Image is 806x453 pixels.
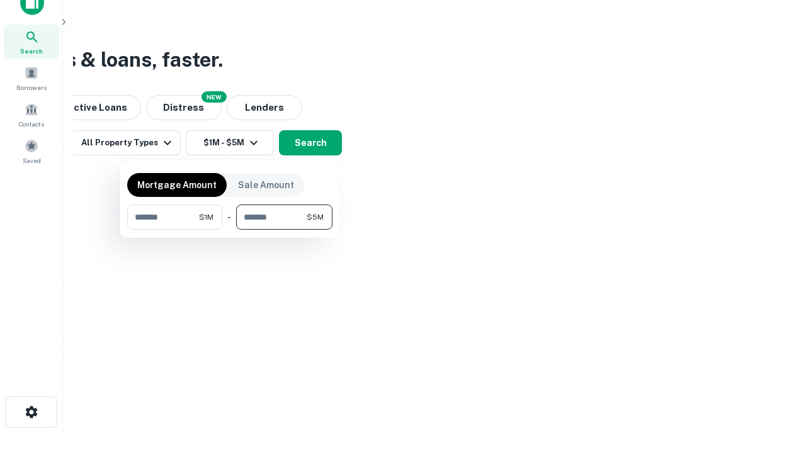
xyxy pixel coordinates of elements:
[307,211,324,223] span: $5M
[227,204,231,230] div: -
[743,352,806,413] iframe: Chat Widget
[199,211,213,223] span: $1M
[238,178,294,192] p: Sale Amount
[137,178,217,192] p: Mortgage Amount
